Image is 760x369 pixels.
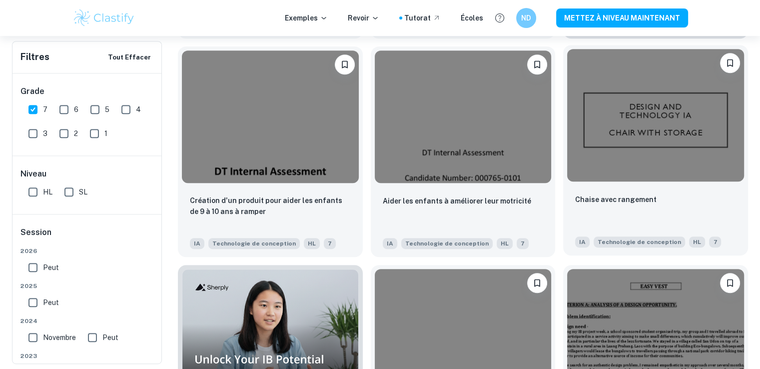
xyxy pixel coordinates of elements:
[387,240,393,247] font: IA
[720,273,740,293] button: Signet
[308,240,316,247] font: HL
[575,195,657,203] font: Chaise avec rangement
[521,240,525,247] font: 7
[516,8,536,28] button: ND
[136,105,141,113] font: 4
[375,50,552,183] img: Design technology IA example thumbnail: Help children improve motor skills
[43,188,52,196] font: HL
[575,194,657,205] p: Chaise avec rangement
[72,8,136,28] img: Logo Clastify
[527,54,547,74] button: Signet
[567,49,744,181] img: Design technology IA example thumbnail: Chair with Storage
[693,238,701,245] font: HL
[108,53,151,61] font: Tout effacer
[43,105,47,113] font: 7
[20,352,37,359] font: 2023
[527,273,547,293] button: Signet
[405,240,489,247] font: Technologie de conception
[720,53,740,73] button: Signet
[43,263,59,271] font: Peut
[20,86,44,96] font: Grade
[182,50,359,183] img: Design technology IA example thumbnail: Creating a product to aid crawling diffi
[348,14,369,22] font: Revoir
[190,195,351,217] p: Création d'un produit pour aider les enfants de 9 à 10 ans à ramper
[383,195,531,206] p: Aider les enfants à améliorer leur motricité
[383,197,531,205] font: Aider les enfants à améliorer leur motricité
[104,129,107,137] font: 1
[563,46,748,257] a: SignetChaise avec rangementIATechnologie de conceptionHL7
[556,8,688,27] button: METTEZ À NIVEAU MAINTENANT
[579,238,586,245] font: IA
[20,227,51,237] font: Session
[564,14,680,22] font: METTEZ À NIVEAU MAINTENANT
[79,188,87,196] font: SL
[713,238,717,245] font: 7
[102,333,118,341] font: Peut
[212,240,296,247] font: Technologie de conception
[190,196,342,215] font: Création d'un produit pour aider les enfants de 9 à 10 ans à ramper
[335,54,355,74] button: Signet
[404,14,431,22] font: Tutorat
[598,238,681,245] font: Technologie de conception
[74,105,78,113] font: 6
[501,240,509,247] font: HL
[43,333,76,341] font: Novembre
[20,282,37,289] font: 2025
[105,105,109,113] font: 5
[20,247,37,254] font: 2026
[285,14,318,22] font: Exemples
[328,240,332,247] font: 7
[371,46,556,257] a: SignetAider les enfants à améliorer leur motricitéIATechnologie de conceptionHL7
[74,129,78,137] font: 2
[105,49,153,65] button: Tout effacer
[461,14,483,22] font: Écoles
[43,129,47,137] font: 3
[20,169,46,178] font: Niveau
[194,240,200,247] font: IA
[521,14,531,22] font: ND
[178,46,363,257] a: SignetCréation d'un produit pour aider les enfants de 9 à 10 ans à ramperIATechnologie de concept...
[20,51,49,62] font: Filtres
[491,9,508,26] button: Aide et commentaires
[461,12,483,23] a: Écoles
[20,317,38,324] font: 2024
[43,298,59,306] font: Peut
[404,12,441,23] a: Tutorat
